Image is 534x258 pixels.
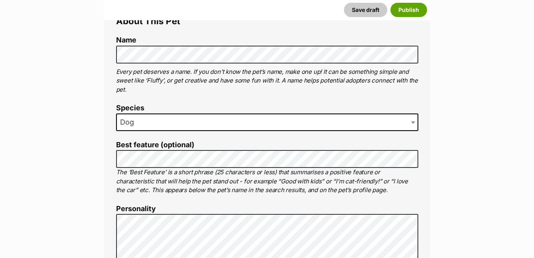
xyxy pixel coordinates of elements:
p: Every pet deserves a name. If you don’t know the pet’s name, make one up! It can be something sim... [116,67,418,94]
button: Publish [390,3,427,17]
label: Best feature (optional) [116,141,418,149]
span: Dog [116,114,418,131]
label: Name [116,36,418,44]
span: About This Pet [116,15,180,26]
label: Species [116,104,418,112]
button: Save draft [344,3,387,17]
label: Personality [116,205,418,213]
p: The ‘Best Feature’ is a short phrase (25 characters or less) that summarises a positive feature o... [116,168,418,195]
span: Dog [117,117,142,128]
